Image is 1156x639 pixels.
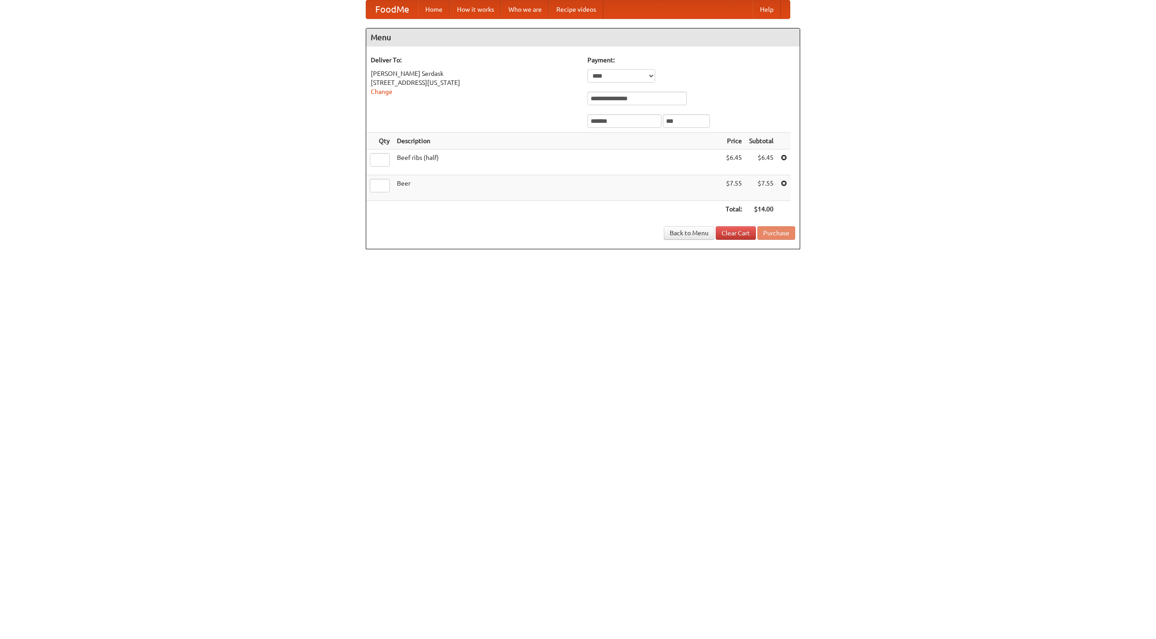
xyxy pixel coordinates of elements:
th: Description [393,133,722,149]
a: Recipe videos [549,0,603,19]
td: $6.45 [746,149,777,175]
a: Help [753,0,781,19]
h4: Menu [366,28,800,47]
a: How it works [450,0,501,19]
th: $14.00 [746,201,777,218]
th: Qty [366,133,393,149]
td: $6.45 [722,149,746,175]
a: Back to Menu [664,226,714,240]
td: $7.55 [722,175,746,201]
h5: Payment: [587,56,795,65]
td: Beef ribs (half) [393,149,722,175]
th: Total: [722,201,746,218]
div: [STREET_ADDRESS][US_STATE] [371,78,578,87]
a: Clear Cart [716,226,756,240]
button: Purchase [757,226,795,240]
h5: Deliver To: [371,56,578,65]
a: FoodMe [366,0,418,19]
a: Home [418,0,450,19]
a: Change [371,88,392,95]
div: [PERSON_NAME] Serdask [371,69,578,78]
a: Who we are [501,0,549,19]
td: $7.55 [746,175,777,201]
td: Beer [393,175,722,201]
th: Subtotal [746,133,777,149]
th: Price [722,133,746,149]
